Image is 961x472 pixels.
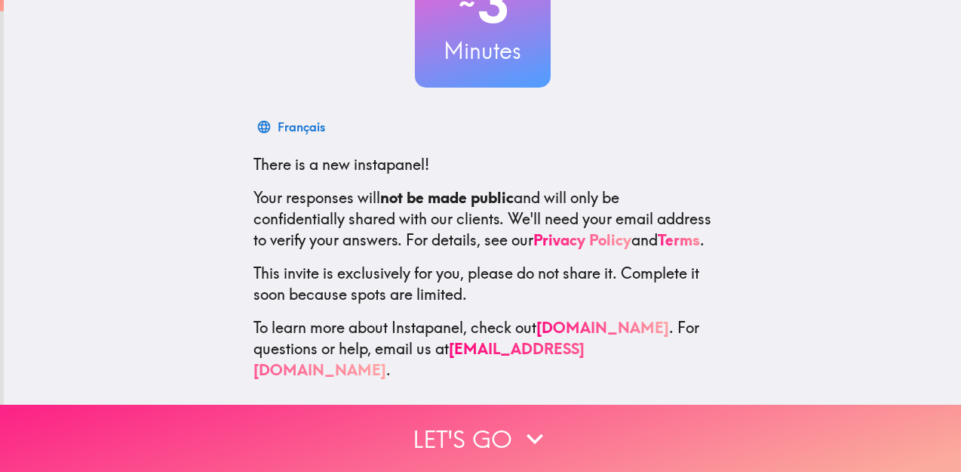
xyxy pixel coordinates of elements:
span: There is a new instapanel! [253,155,429,174]
div: Français [278,116,325,137]
h3: Minutes [415,35,551,66]
a: Privacy Policy [533,230,631,249]
p: To learn more about Instapanel, check out . For questions or help, email us at . [253,317,712,381]
a: Terms [658,230,700,249]
p: Your responses will and will only be confidentially shared with our clients. We'll need your emai... [253,187,712,251]
a: [DOMAIN_NAME] [536,318,669,337]
b: not be made public [380,188,514,207]
p: This invite is exclusively for you, please do not share it. Complete it soon because spots are li... [253,263,712,305]
a: [EMAIL_ADDRESS][DOMAIN_NAME] [253,339,585,379]
button: Français [253,112,331,142]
